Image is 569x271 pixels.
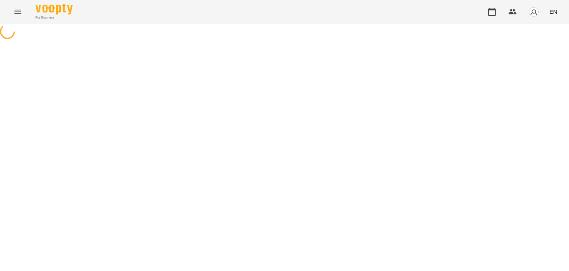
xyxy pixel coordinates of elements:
button: Menu [9,3,27,21]
button: EN [546,5,560,19]
img: avatar_s.png [529,7,539,17]
span: EN [549,8,557,16]
img: Voopty Logo [36,4,73,14]
span: For Business [36,15,73,20]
